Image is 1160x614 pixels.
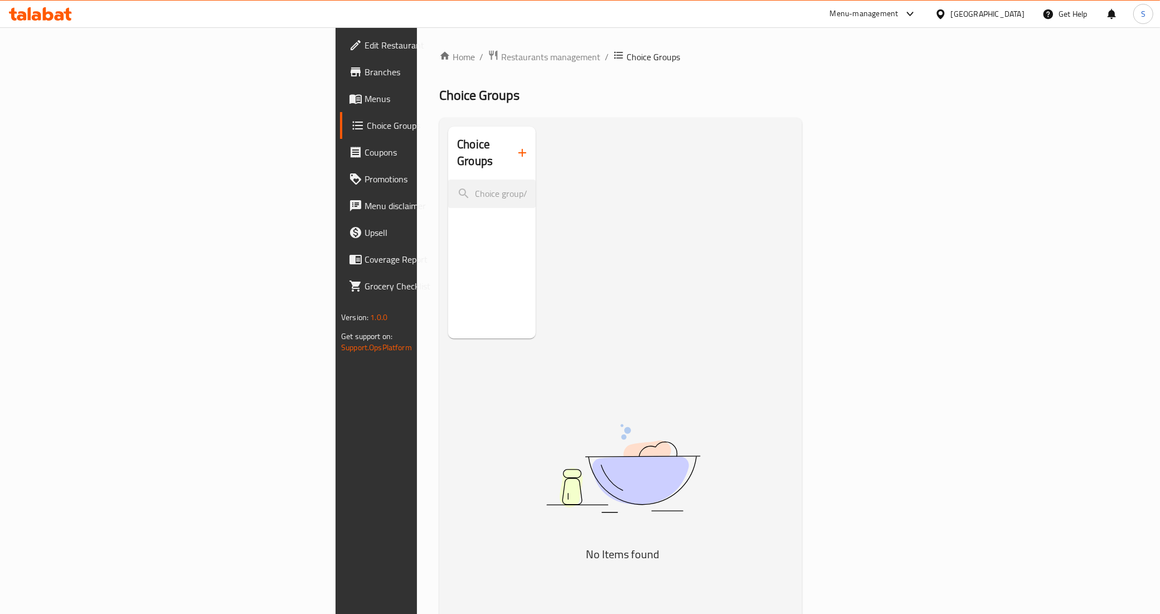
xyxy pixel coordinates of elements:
h5: No Items found [484,545,763,563]
a: Upsell [340,219,530,246]
span: Promotions [365,172,521,186]
a: Menu disclaimer [340,192,530,219]
span: Menu disclaimer [365,199,521,212]
span: Upsell [365,226,521,239]
span: Choice Groups [627,50,680,64]
a: Coupons [340,139,530,166]
a: Branches [340,59,530,85]
span: Coupons [365,146,521,159]
span: Grocery Checklist [365,279,521,293]
input: search [448,180,536,208]
a: Coverage Report [340,246,530,273]
span: Choice Groups [367,119,521,132]
a: Menus [340,85,530,112]
nav: breadcrumb [439,50,802,64]
a: Promotions [340,166,530,192]
span: Branches [365,65,521,79]
span: Get support on: [341,329,392,344]
span: S [1141,8,1146,20]
img: dish.svg [484,394,763,542]
li: / [605,50,609,64]
a: Support.OpsPlatform [341,340,412,355]
a: Choice Groups [340,112,530,139]
span: Edit Restaurant [365,38,521,52]
a: Grocery Checklist [340,273,530,299]
a: Edit Restaurant [340,32,530,59]
span: 1.0.0 [370,310,387,325]
span: Menus [365,92,521,105]
a: Restaurants management [488,50,600,64]
div: Menu-management [830,7,899,21]
span: Coverage Report [365,253,521,266]
span: Version: [341,310,368,325]
span: Restaurants management [501,50,600,64]
div: [GEOGRAPHIC_DATA] [951,8,1025,20]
